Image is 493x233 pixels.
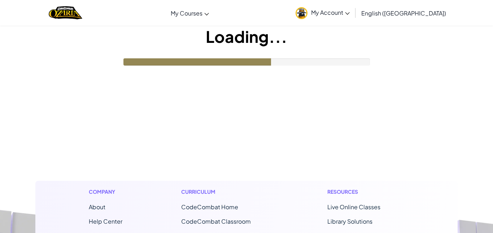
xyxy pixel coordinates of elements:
[89,203,105,211] a: About
[181,203,238,211] span: CodeCombat Home
[167,3,213,23] a: My Courses
[49,5,82,20] a: Ozaria by CodeCombat logo
[89,218,122,225] a: Help Center
[296,7,307,19] img: avatar
[171,9,202,17] span: My Courses
[327,203,380,211] a: Live Online Classes
[327,188,404,196] h1: Resources
[327,218,372,225] a: Library Solutions
[49,5,82,20] img: Home
[358,3,450,23] a: English ([GEOGRAPHIC_DATA])
[181,218,251,225] a: CodeCombat Classroom
[361,9,446,17] span: English ([GEOGRAPHIC_DATA])
[89,188,122,196] h1: Company
[181,188,269,196] h1: Curriculum
[292,1,353,24] a: My Account
[311,9,350,16] span: My Account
